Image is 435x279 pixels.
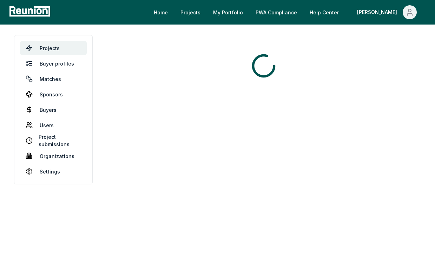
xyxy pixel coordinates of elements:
a: Projects [20,41,87,55]
a: Project submissions [20,134,87,148]
a: Settings [20,164,87,178]
a: PWA Compliance [250,5,303,19]
nav: Main [148,5,428,19]
a: Buyers [20,103,87,117]
a: Users [20,118,87,132]
a: My Portfolio [207,5,249,19]
div: [PERSON_NAME] [357,5,400,19]
button: [PERSON_NAME] [351,5,422,19]
a: Matches [20,72,87,86]
a: Buyer profiles [20,56,87,70]
a: Projects [175,5,206,19]
a: Help Center [304,5,344,19]
a: Home [148,5,173,19]
a: Organizations [20,149,87,163]
a: Sponsors [20,87,87,101]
